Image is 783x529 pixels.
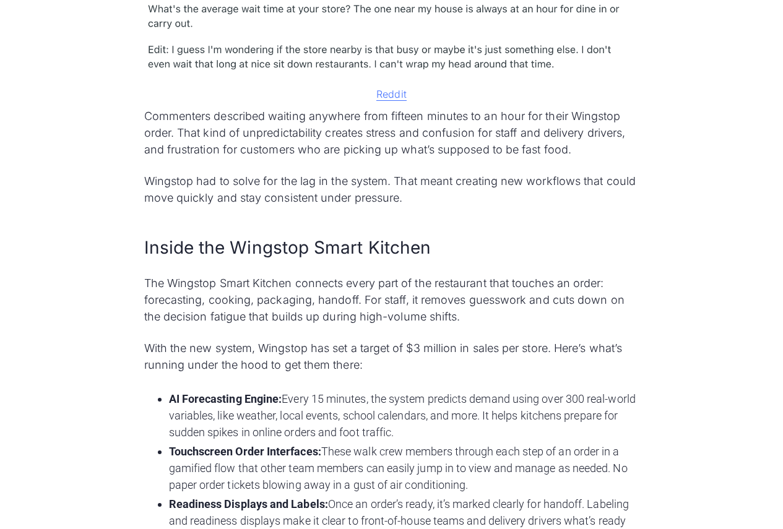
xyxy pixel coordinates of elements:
h2: Inside the Wingstop Smart Kitchen [144,236,639,260]
p: With the new system, Wingstop has set a target of $3 million in sales per store. Here’s what’s ru... [144,340,639,373]
strong: AI Forecasting Engine: [169,392,282,405]
strong: Readiness Displays and Labels: [169,497,328,510]
li: Every 15 minutes, the system predicts demand using over 300 real-world variables, like weather, l... [169,390,639,441]
strong: Touchscreen Order Interfaces: [169,445,321,458]
p: The Wingstop Smart Kitchen connects every part of the restaurant that touches an order: forecasti... [144,275,639,325]
p: Commenters described waiting anywhere from fifteen minutes to an hour for their Wingstop order. T... [144,108,639,158]
a: Reddit [376,88,406,101]
li: These walk crew members through each step of an order in a gamified flow that other team members ... [169,443,639,493]
p: Wingstop had to solve for the lag in the system. That meant creating new workflows that could mov... [144,173,639,206]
